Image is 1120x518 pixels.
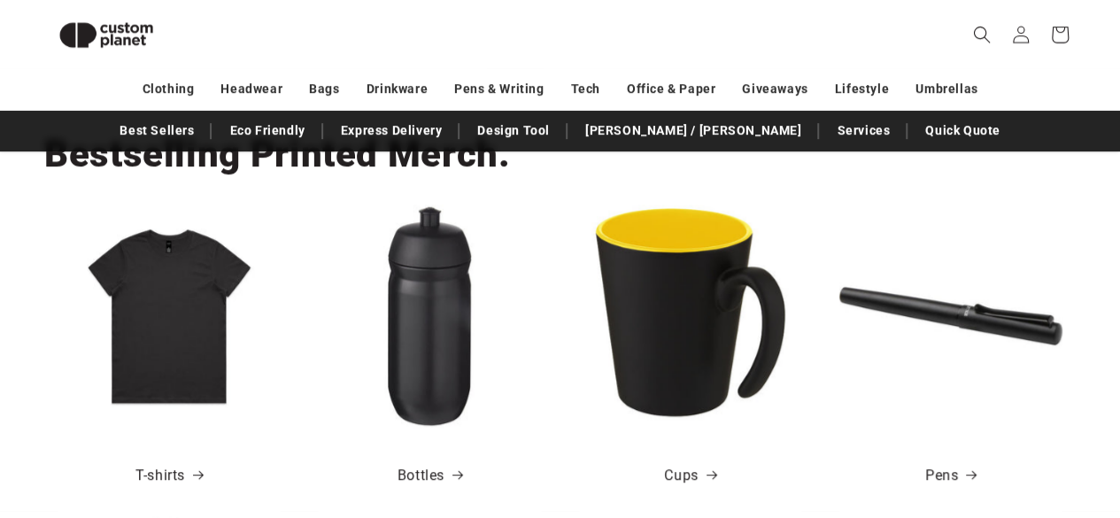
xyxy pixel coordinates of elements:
a: Umbrellas [915,73,977,104]
a: Tech [570,73,599,104]
a: Office & Paper [627,73,715,104]
iframe: Chat Widget [824,327,1120,518]
a: Best Sellers [111,115,203,146]
img: Custom Planet [44,7,168,63]
a: Drinkware [367,73,428,104]
a: Express Delivery [332,115,452,146]
a: Giveaways [742,73,807,104]
a: Pens & Writing [454,73,544,104]
a: T-shirts [135,463,203,489]
img: Oli 360 ml ceramic mug with handle [579,205,802,428]
a: [PERSON_NAME] / [PERSON_NAME] [576,115,810,146]
img: HydroFlex™ 500 ml squeezy sport bottle [318,205,541,428]
a: Services [828,115,899,146]
a: Lifestyle [835,73,889,104]
a: Bottles [398,463,462,489]
a: Bags [309,73,339,104]
a: Clothing [143,73,195,104]
a: Eco Friendly [220,115,313,146]
a: Headwear [220,73,282,104]
summary: Search [962,15,1001,54]
h2: Bestselling Printed Merch. [44,130,510,178]
a: Design Tool [468,115,559,146]
a: Quick Quote [916,115,1009,146]
a: Cups [664,463,715,489]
